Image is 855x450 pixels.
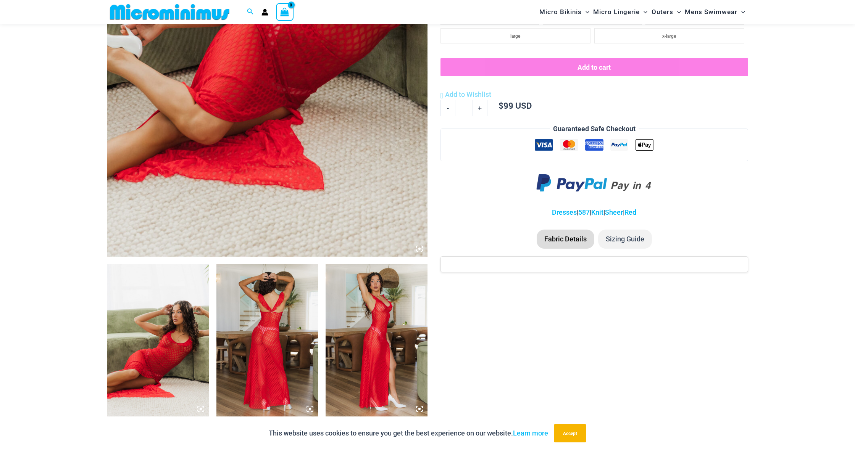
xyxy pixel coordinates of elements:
a: Account icon link [261,9,268,16]
a: Micro LingerieMenu ToggleMenu Toggle [591,2,649,22]
li: large [440,28,590,43]
span: large [510,34,520,39]
a: Mens SwimwearMenu ToggleMenu Toggle [683,2,747,22]
legend: Guaranteed Safe Checkout [550,123,639,135]
span: x-large [662,34,676,39]
bdi: 99 USD [498,100,532,111]
a: OutersMenu ToggleMenu Toggle [650,2,683,22]
span: Mens Swimwear [685,2,737,22]
a: 587 [578,208,590,216]
a: Sheer [605,208,623,216]
span: Micro Bikinis [539,2,582,22]
span: Menu Toggle [640,2,647,22]
span: Add to Wishlist [445,90,491,98]
img: Sometimes Red 587 Dress [216,264,318,417]
img: Sometimes Red 587 Dress [107,264,209,417]
span: Menu Toggle [673,2,681,22]
span: $ [498,100,503,111]
a: Search icon link [247,7,254,17]
a: - [440,100,455,116]
a: Add to Wishlist [440,89,491,100]
span: Outers [652,2,673,22]
img: Sometimes Red 587 Dress [326,264,427,417]
li: Sizing Guide [598,230,652,249]
a: Micro BikinisMenu ToggleMenu Toggle [537,2,591,22]
li: Fabric Details [537,230,594,249]
p: | | | | [440,207,748,218]
input: Product quantity [455,100,473,116]
a: Dresses [552,208,577,216]
span: Menu Toggle [737,2,745,22]
a: Knit [591,208,603,216]
a: Learn more [513,429,548,437]
button: Add to cart [440,58,748,76]
nav: Site Navigation [536,1,748,23]
span: Menu Toggle [582,2,589,22]
li: x-large [594,28,744,43]
a: View Shopping Cart, empty [276,3,294,21]
img: MM SHOP LOGO FLAT [107,3,232,21]
button: Accept [554,424,586,442]
a: + [473,100,487,116]
p: This website uses cookies to ensure you get the best experience on our website. [269,427,548,439]
span: Micro Lingerie [593,2,640,22]
a: Red [624,208,636,216]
